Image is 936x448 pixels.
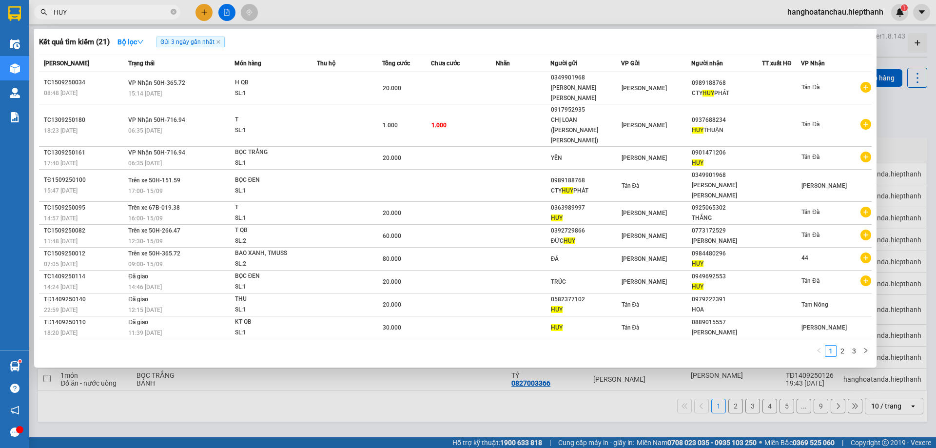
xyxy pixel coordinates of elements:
[551,254,621,264] div: ĐÁ
[128,127,162,134] span: 06:35 [DATE]
[235,259,308,270] div: SL: 2
[235,271,308,282] div: BỌC ĐEN
[692,203,761,213] div: 0925065302
[692,159,703,166] span: HUY
[551,83,621,103] div: [PERSON_NAME] [PERSON_NAME]
[235,236,308,247] div: SL: 2
[801,232,819,238] span: Tản Đà
[44,215,78,222] span: 14:57 [DATE]
[10,88,20,98] img: warehouse-icon
[863,348,869,353] span: right
[317,60,335,67] span: Thu hộ
[44,261,78,268] span: 07:05 [DATE]
[44,175,125,185] div: TĐ1509250100
[235,328,308,338] div: SL: 1
[137,39,144,45] span: down
[235,147,308,158] div: BỌC TRẮNG
[44,90,78,97] span: 08:48 [DATE]
[44,238,78,245] span: 11:48 [DATE]
[692,78,761,88] div: 0989188768
[551,73,621,83] div: 0349901968
[128,79,185,86] span: VP Nhận 50H-365.72
[235,186,308,196] div: SL: 1
[235,305,308,315] div: SL: 1
[825,345,837,357] li: 1
[235,115,308,125] div: T
[44,203,125,213] div: TC1509250095
[383,301,401,308] span: 20.000
[382,60,410,67] span: Tổng cước
[235,175,308,186] div: BỌC ĐEN
[691,60,723,67] span: Người nhận
[801,154,819,160] span: Tản Đà
[551,294,621,305] div: 0582377102
[813,345,825,357] button: left
[837,345,848,357] li: 2
[692,127,703,134] span: HUY
[39,37,110,47] h3: Kết quả tìm kiếm ( 21 )
[40,9,47,16] span: search
[551,214,563,221] span: HUY
[128,261,163,268] span: 09:00 - 15/09
[44,272,125,282] div: TC1409250114
[692,115,761,125] div: 0937688234
[801,254,808,261] span: 44
[44,115,125,125] div: TC1309250180
[10,406,19,415] span: notification
[692,236,761,246] div: [PERSON_NAME]
[383,155,401,161] span: 20.000
[235,202,308,213] div: T
[128,117,185,123] span: VP Nhận 50H-716.94
[128,319,148,326] span: Đã giao
[551,236,621,246] div: ĐỨC
[128,238,163,245] span: 12:30 - 15/09
[801,324,847,331] span: [PERSON_NAME]
[44,317,125,328] div: TĐ1409250110
[801,277,819,284] span: Tản Đà
[801,60,825,67] span: VP Nhận
[235,225,308,236] div: T QB
[235,317,308,328] div: KT QB
[692,148,761,158] div: 0901471206
[551,105,621,115] div: 0917952935
[702,90,714,97] span: HUY
[235,294,308,305] div: THU
[54,7,169,18] input: Tìm tên, số ĐT hoặc mã đơn
[837,346,848,356] a: 2
[622,324,640,331] span: Tản Đà
[848,345,860,357] li: 3
[44,249,125,259] div: TC1509250012
[551,153,621,163] div: YẾN
[551,277,621,287] div: TRÚC
[128,284,162,291] span: 14:46 [DATE]
[860,345,872,357] li: Next Page
[562,187,573,194] span: HUY
[692,213,761,223] div: THẮNG
[622,255,667,262] span: [PERSON_NAME]
[110,34,152,50] button: Bộ lọcdown
[621,60,640,67] span: VP Gửi
[383,210,401,216] span: 20.000
[383,85,401,92] span: 20.000
[551,226,621,236] div: 0392729866
[622,233,667,239] span: [PERSON_NAME]
[622,122,667,129] span: [PERSON_NAME]
[692,283,703,290] span: HUY
[235,78,308,88] div: H QB
[431,60,460,67] span: Chưa cước
[128,149,185,156] span: VP Nhận 50H-716.94
[235,158,308,169] div: SL: 1
[128,250,180,257] span: Trên xe 50H-365.72
[216,39,221,44] span: close
[496,60,510,67] span: Nhãn
[235,282,308,292] div: SL: 1
[44,330,78,336] span: 18:20 [DATE]
[10,112,20,122] img: solution-icon
[383,233,401,239] span: 60.000
[383,324,401,331] span: 30.000
[235,248,308,259] div: BAO XANH, TMUSS
[44,226,125,236] div: TC1509250082
[235,213,308,224] div: SL: 1
[564,237,575,244] span: HUY
[44,187,78,194] span: 15:47 [DATE]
